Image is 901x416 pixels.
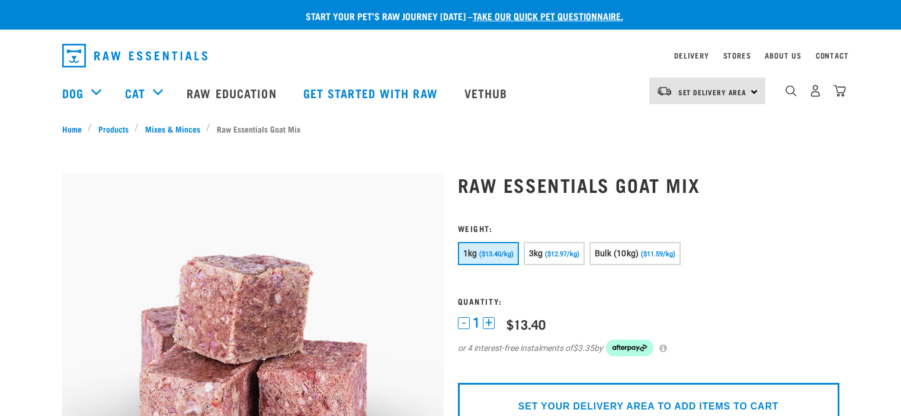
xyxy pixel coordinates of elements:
a: Stores [723,53,751,57]
a: Dog [62,84,84,102]
a: Delivery [674,53,708,57]
a: take our quick pet questionnaire. [473,13,623,18]
div: or 4 interest-free instalments of by [458,340,839,356]
nav: dropdown navigation [53,39,849,72]
span: Set Delivery Area [678,90,747,94]
nav: breadcrumbs [62,122,839,135]
a: Vethub [453,69,522,117]
a: Raw Education [175,69,291,117]
div: $13.40 [506,317,546,331]
button: - [458,317,470,329]
button: Bulk (10kg) ($11.59/kg) [589,242,681,265]
img: home-icon@2x.png [833,85,846,97]
button: 3kg ($12.97/kg) [524,242,585,265]
span: 3kg [529,249,543,258]
a: Contact [816,53,849,57]
a: Home [62,122,88,135]
a: About Us [765,53,801,57]
img: user.png [809,85,822,97]
span: ($12.97/kg) [545,250,579,258]
a: Products [92,122,134,135]
span: $3.35 [573,342,594,354]
span: ($11.59/kg) [641,250,675,258]
a: Mixes & Minces [139,122,206,135]
h3: Weight: [458,224,839,233]
a: Get started with Raw [291,69,453,117]
img: van-moving.png [656,86,672,96]
p: SET YOUR DELIVERY AREA TO ADD ITEMS TO CART [518,399,778,414]
span: Bulk (10kg) [595,249,639,258]
a: Cat [125,84,145,102]
span: 1kg [463,249,477,258]
img: Afterpay [606,340,653,356]
button: + [483,317,495,329]
button: 1kg ($13.40/kg) [458,242,519,265]
span: ($13.40/kg) [479,250,514,258]
h3: Quantity: [458,296,839,305]
h1: Raw Essentials Goat Mix [458,174,839,195]
img: Raw Essentials Logo [62,44,207,67]
img: home-icon-1@2x.png [785,85,797,96]
span: 1 [473,317,480,329]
